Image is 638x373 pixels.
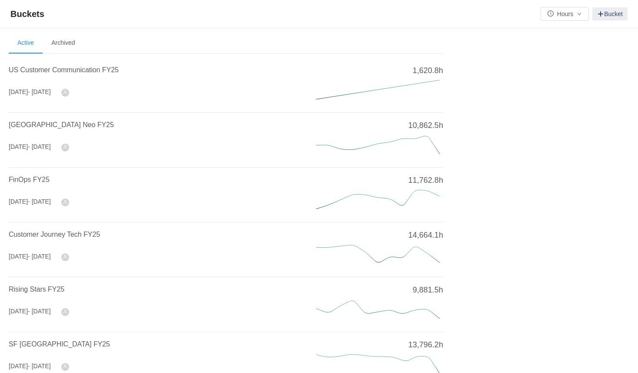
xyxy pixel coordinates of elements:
[413,284,443,296] span: 9,881.5h
[9,87,51,97] div: [DATE]
[43,33,84,54] li: Archived
[9,231,100,238] a: Customer Journey Tech FY25
[63,145,67,149] i: icon: user
[9,307,51,316] div: [DATE]
[408,120,443,131] span: 10,862.5h
[63,364,67,369] i: icon: user
[10,7,50,21] span: Buckets
[63,90,67,94] i: icon: user
[9,340,110,348] a: SF [GEOGRAPHIC_DATA] FY25
[9,66,119,74] a: US Customer Communication FY25
[9,33,43,54] li: Active
[28,308,51,315] span: - [DATE]
[9,121,114,128] a: [GEOGRAPHIC_DATA] Neo FY25
[28,143,51,150] span: - [DATE]
[28,198,51,205] span: - [DATE]
[541,7,589,21] button: icon: clock-circleHoursicon: down
[9,286,64,293] a: Rising Stars FY25
[63,255,67,259] i: icon: user
[28,363,51,370] span: - [DATE]
[408,175,443,186] span: 11,762.8h
[28,253,51,260] span: - [DATE]
[63,309,67,314] i: icon: user
[28,88,51,95] span: - [DATE]
[9,176,50,183] a: FinOps FY25
[9,362,51,371] div: [DATE]
[413,65,443,77] span: 1,620.8h
[9,252,51,261] div: [DATE]
[592,7,628,20] a: Bucket
[9,197,51,206] div: [DATE]
[408,229,443,241] span: 14,664.1h
[63,200,67,204] i: icon: user
[9,142,51,151] div: [DATE]
[408,339,443,351] span: 13,796.2h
